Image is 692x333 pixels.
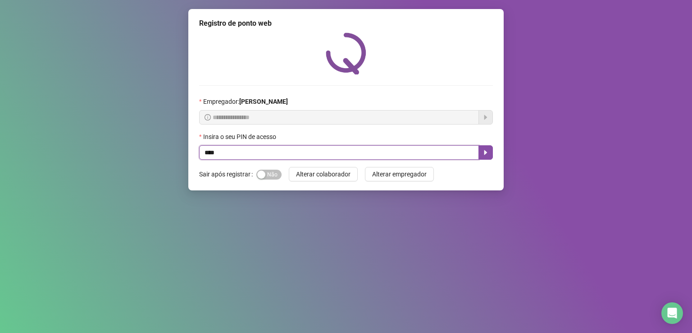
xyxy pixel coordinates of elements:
div: Registro de ponto web [199,18,493,29]
span: info-circle [205,114,211,120]
label: Insira o seu PIN de acesso [199,132,282,142]
span: caret-right [482,149,489,156]
span: Empregador : [203,97,288,106]
button: Alterar colaborador [289,167,358,181]
label: Sair após registrar [199,167,256,181]
div: Open Intercom Messenger [661,302,683,324]
span: Alterar colaborador [296,169,351,179]
strong: [PERSON_NAME] [239,98,288,105]
img: QRPoint [326,32,366,74]
button: Alterar empregador [365,167,434,181]
span: Alterar empregador [372,169,427,179]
